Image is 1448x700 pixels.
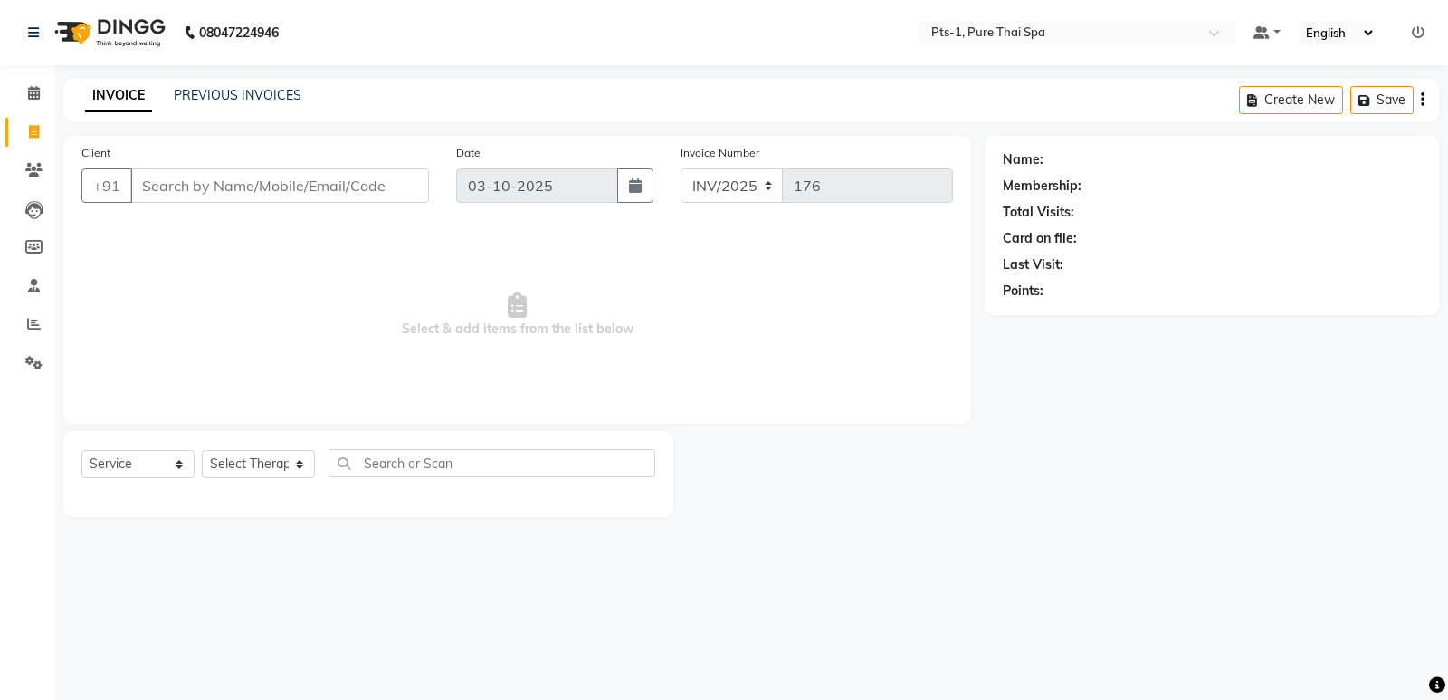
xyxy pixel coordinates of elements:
[81,145,110,161] label: Client
[1003,203,1074,222] div: Total Visits:
[456,145,481,161] label: Date
[199,7,279,58] b: 08047224946
[174,87,301,103] a: PREVIOUS INVOICES
[1003,282,1043,301] div: Points:
[1239,86,1343,114] button: Create New
[681,145,759,161] label: Invoice Number
[85,80,152,112] a: INVOICE
[130,168,429,203] input: Search by Name/Mobile/Email/Code
[1350,86,1414,114] button: Save
[329,449,655,477] input: Search or Scan
[1003,150,1043,169] div: Name:
[1003,177,1081,196] div: Membership:
[46,7,170,58] img: logo
[1003,255,1063,274] div: Last Visit:
[1003,229,1077,248] div: Card on file:
[81,168,132,203] button: +91
[81,225,953,406] span: Select & add items from the list below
